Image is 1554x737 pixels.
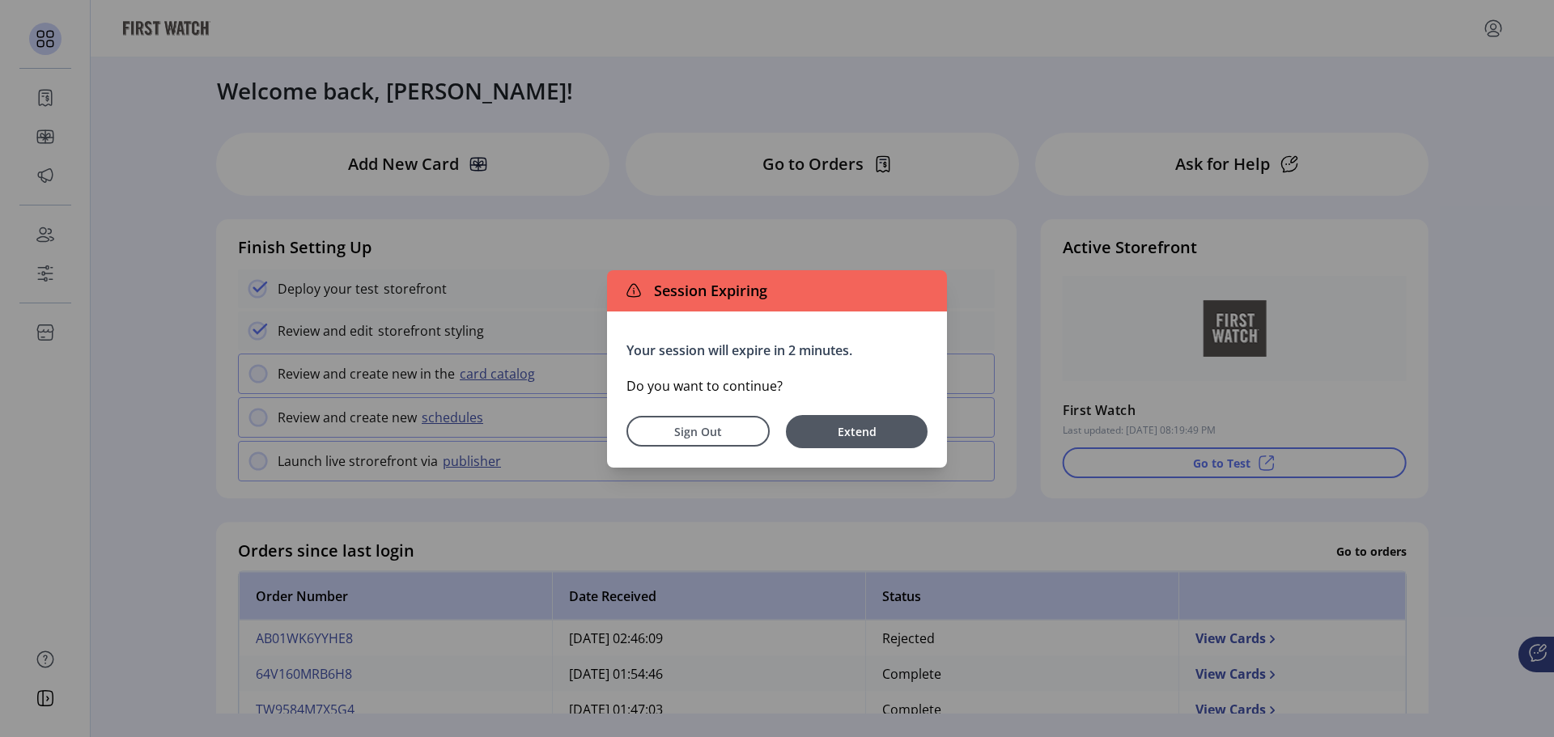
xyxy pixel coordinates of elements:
span: Sign Out [647,423,749,440]
span: Session Expiring [647,280,767,302]
p: Your session will expire in 2 minutes. [626,341,928,360]
button: Sign Out [626,416,770,447]
p: Do you want to continue? [626,376,928,396]
span: Extend [794,423,919,440]
button: Extend [786,415,928,448]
